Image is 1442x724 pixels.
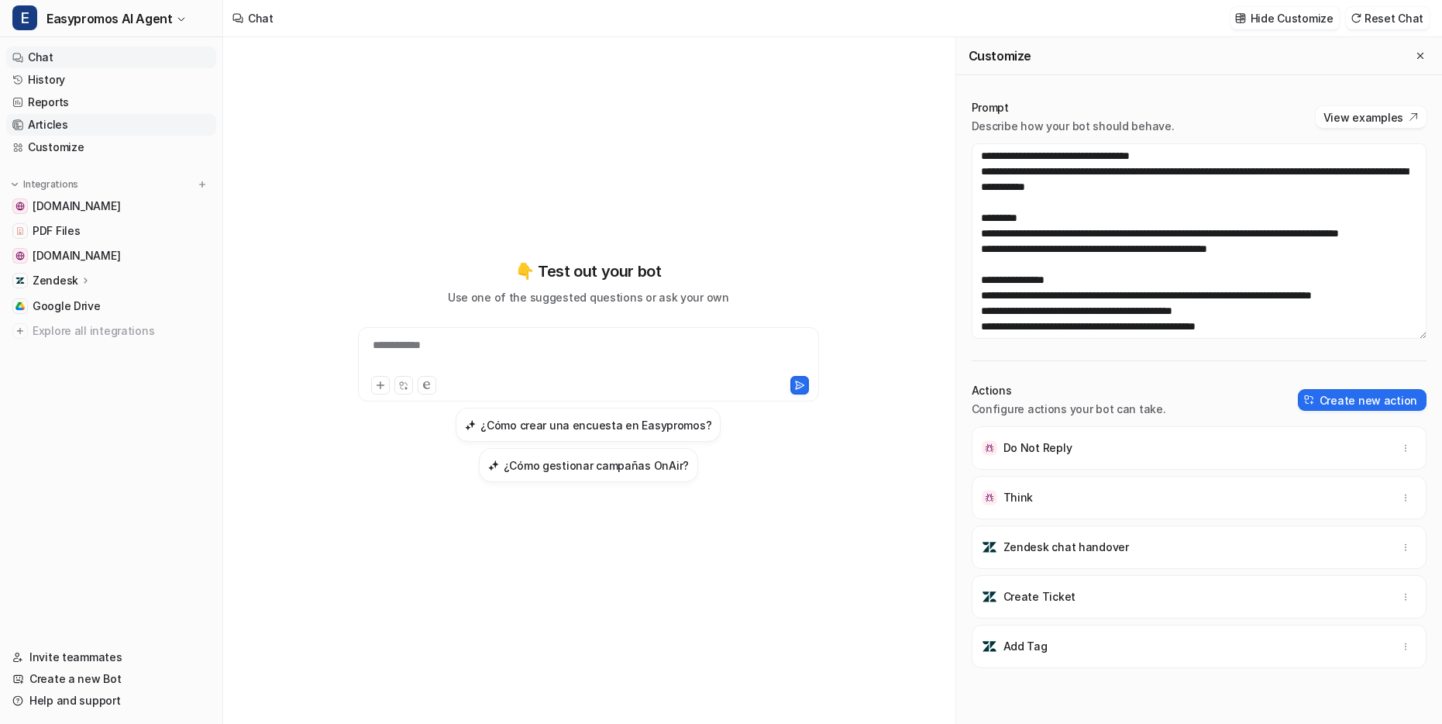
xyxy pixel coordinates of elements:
a: Google DriveGoogle Drive [6,295,216,317]
p: Add Tag [1003,639,1048,654]
p: Prompt [972,100,1175,115]
a: Chat [6,47,216,68]
a: History [6,69,216,91]
p: Configure actions your bot can take. [972,402,1166,417]
span: PDF Files [33,223,80,239]
span: Explore all integrations [33,319,210,343]
img: menu_add.svg [197,179,208,190]
a: PDF FilesPDF Files [6,220,216,242]
span: E [12,5,37,30]
p: Integrations [23,178,78,191]
img: Google Drive [15,302,25,311]
button: Close flyout [1411,47,1430,65]
a: Help and support [6,690,216,712]
button: View examples [1316,106,1427,128]
a: Articles [6,114,216,136]
span: [DOMAIN_NAME] [33,248,120,264]
img: www.easypromosapp.com [15,251,25,260]
img: easypromos-apiref.redoc.ly [15,202,25,211]
h3: ¿Cómo crear una encuesta en Easypromos? [480,417,711,433]
img: Zendesk chat handover icon [982,540,997,555]
button: Reset Chat [1346,7,1430,29]
img: ¿Cómo gestionar campañas OnAir? [488,460,499,471]
img: explore all integrations [12,323,28,339]
button: Integrations [6,177,83,192]
button: Hide Customize [1230,7,1340,29]
a: Explore all integrations [6,320,216,342]
div: Chat [248,10,274,26]
a: easypromos-apiref.redoc.ly[DOMAIN_NAME] [6,195,216,217]
a: www.easypromosapp.com[DOMAIN_NAME] [6,245,216,267]
img: customize [1235,12,1246,24]
p: Zendesk chat handover [1003,540,1129,555]
img: ¿Cómo crear una encuesta en Easypromos? [465,419,476,431]
img: create-action-icon.svg [1304,395,1315,405]
p: Hide Customize [1251,10,1334,26]
a: Customize [6,136,216,158]
h2: Customize [969,48,1031,64]
img: Add Tag icon [982,639,997,654]
img: expand menu [9,179,20,190]
img: reset [1351,12,1361,24]
img: Think icon [982,490,997,505]
h3: ¿Cómo gestionar campañas OnAir? [504,457,689,474]
p: Do Not Reply [1003,440,1072,456]
img: Create Ticket icon [982,589,997,605]
button: ¿Cómo gestionar campañas OnAir?¿Cómo gestionar campañas OnAir? [479,448,698,482]
img: PDF Files [15,226,25,236]
button: Create new action [1298,389,1427,411]
span: Easypromos AI Agent [46,8,172,29]
img: Do Not Reply icon [982,440,997,456]
p: Create Ticket [1003,589,1075,605]
p: Zendesk [33,273,78,288]
img: Zendesk [15,276,25,285]
p: 👇 Test out your bot [515,260,661,283]
span: Google Drive [33,298,101,314]
p: Use one of the suggested questions or ask your own [448,289,729,305]
p: Describe how your bot should behave. [972,119,1175,134]
a: Reports [6,91,216,113]
p: Actions [972,383,1166,398]
span: [DOMAIN_NAME] [33,198,120,214]
p: Think [1003,490,1034,505]
a: Create a new Bot [6,668,216,690]
button: ¿Cómo crear una encuesta en Easypromos?¿Cómo crear una encuesta en Easypromos? [456,408,721,442]
a: Invite teammates [6,646,216,668]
